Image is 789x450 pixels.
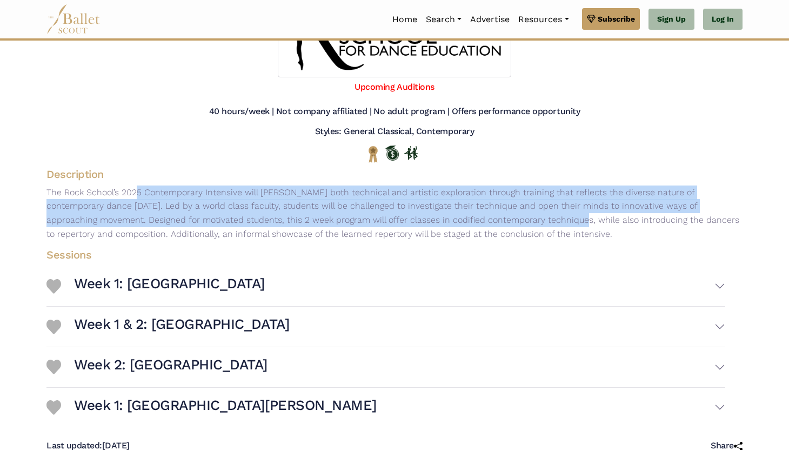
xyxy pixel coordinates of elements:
h5: Styles: General Classical, Contemporary [315,126,474,137]
span: Subscribe [598,13,635,25]
img: Heart [46,400,61,415]
button: Week 2: [GEOGRAPHIC_DATA] [74,352,725,383]
h4: Description [38,167,751,181]
button: Week 1 & 2: [GEOGRAPHIC_DATA] [74,311,725,342]
h5: No adult program | [373,106,449,117]
a: Subscribe [582,8,640,30]
img: In Person [404,146,418,160]
a: Home [388,8,422,31]
h3: Week 2: [GEOGRAPHIC_DATA] [74,356,268,374]
a: Log In [703,9,743,30]
a: Advertise [466,8,514,31]
a: Upcoming Auditions [355,82,434,92]
h5: 40 hours/week | [209,106,274,117]
h3: Week 1: [GEOGRAPHIC_DATA] [74,275,265,293]
h3: Week 1 & 2: [GEOGRAPHIC_DATA] [74,315,289,334]
img: Heart [46,360,61,374]
a: Resources [514,8,573,31]
a: Sign Up [648,9,694,30]
p: The Rock School’s 2025 Contemporary Intensive will [PERSON_NAME] both technical and artistic expl... [38,186,751,241]
h4: Sessions [38,248,734,262]
button: Week 1: [GEOGRAPHIC_DATA] [74,270,725,302]
button: Week 1: [GEOGRAPHIC_DATA][PERSON_NAME] [74,392,725,423]
h3: Week 1: [GEOGRAPHIC_DATA][PERSON_NAME] [74,396,377,415]
a: Search [422,8,466,31]
img: Heart [46,320,61,334]
img: Heart [46,279,61,294]
img: National [366,145,380,162]
img: gem.svg [587,13,596,25]
h5: Offers performance opportunity [452,106,580,117]
img: Offers Scholarship [385,145,399,161]
h5: Not company affiliated | [276,106,371,117]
